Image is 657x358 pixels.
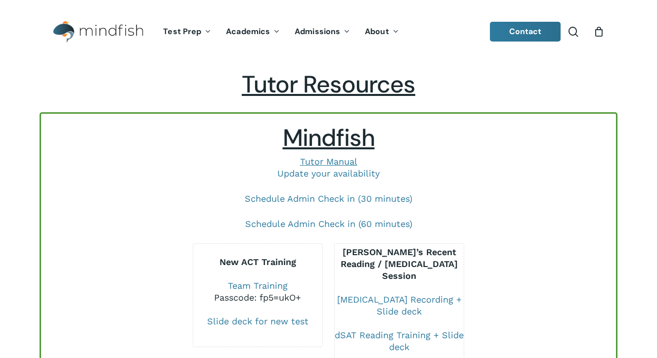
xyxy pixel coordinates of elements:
a: About [357,28,406,36]
a: Team Training [228,280,288,291]
a: Academics [219,28,287,36]
a: Test Prep [156,28,219,36]
span: Test Prep [163,26,201,37]
b: New ACT Training [219,257,296,267]
a: Admissions [287,28,357,36]
b: [PERSON_NAME]’s Recent Reading / [MEDICAL_DATA] Session [341,247,458,281]
nav: Main Menu [156,13,406,50]
span: Tutor Resources [242,69,415,100]
span: About [365,26,389,37]
a: Schedule Admin Check in (30 minutes) [245,193,412,204]
a: Tutor Manual [300,156,357,167]
header: Main Menu [40,13,617,50]
span: Contact [509,26,542,37]
a: Schedule Admin Check in (60 minutes) [245,219,412,229]
span: Academics [226,26,270,37]
span: Admissions [295,26,340,37]
a: Cart [593,26,604,37]
a: Contact [490,22,561,42]
a: Slide deck for new test [207,316,308,326]
div: Passcode: fp5=ukO+ [193,292,322,304]
a: dSAT Reading Training + Slide deck [335,330,464,352]
a: Update your availability [277,168,380,179]
a: [MEDICAL_DATA] Recording + Slide deck [337,294,462,316]
span: Mindfish [283,122,375,153]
